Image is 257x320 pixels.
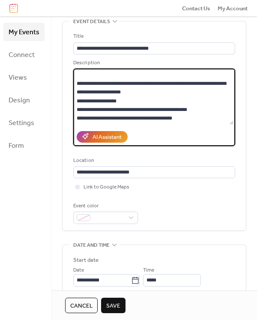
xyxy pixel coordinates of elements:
[3,45,45,64] a: Connect
[218,4,248,12] a: My Account
[93,133,122,141] div: AI Assistant
[9,26,39,39] span: My Events
[3,23,45,41] a: My Events
[73,266,84,275] span: Date
[9,139,24,153] span: Form
[182,4,210,13] span: Contact Us
[106,302,120,310] span: Save
[73,202,136,210] div: Event color
[3,91,45,109] a: Design
[9,3,18,13] img: logo
[73,32,233,41] div: Title
[218,4,248,13] span: My Account
[73,18,110,26] span: Event details
[70,302,93,310] span: Cancel
[73,59,233,67] div: Description
[73,241,110,249] span: Date and time
[3,68,45,87] a: Views
[77,131,128,142] button: AI Assistant
[65,298,98,313] button: Cancel
[101,298,126,313] button: Save
[84,183,129,191] span: Link to Google Maps
[3,136,45,155] a: Form
[73,156,233,165] div: Location
[3,114,45,132] a: Settings
[73,256,99,264] div: Start date
[182,4,210,12] a: Contact Us
[9,94,30,107] span: Design
[143,266,154,275] span: Time
[9,48,35,62] span: Connect
[9,117,34,130] span: Settings
[9,71,27,84] span: Views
